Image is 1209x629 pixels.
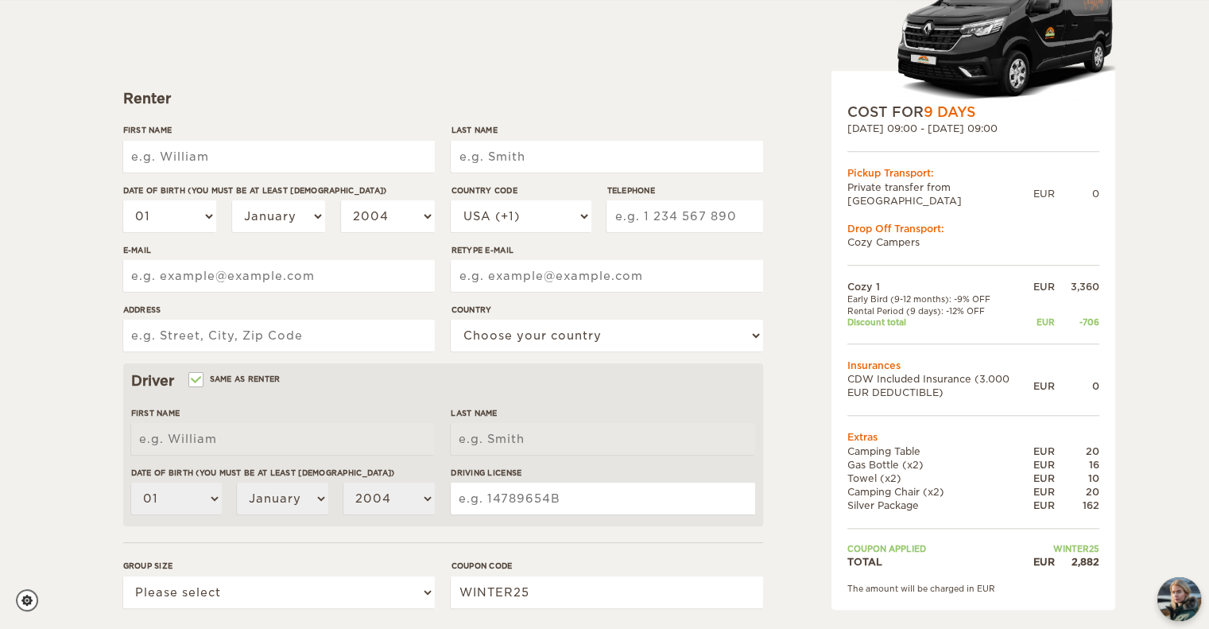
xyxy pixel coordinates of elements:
input: e.g. William [123,141,435,173]
label: Country Code [451,184,591,196]
label: Last Name [451,124,762,136]
td: Silver Package [847,499,1033,512]
label: Group size [123,560,435,572]
div: EUR [1033,555,1055,569]
td: WINTER25 [1033,544,1099,555]
td: TOTAL [847,555,1033,569]
label: Address [123,304,435,316]
td: Rental Period (9 days): -12% OFF [847,305,1033,316]
label: Country [451,304,762,316]
div: 10 [1055,472,1099,485]
div: EUR [1033,485,1055,499]
button: chat-button [1157,577,1201,621]
td: Towel (x2) [847,472,1033,485]
div: 162 [1055,499,1099,512]
div: COST FOR [847,103,1099,122]
td: Private transfer from [GEOGRAPHIC_DATA] [847,181,1033,208]
div: EUR [1033,379,1055,393]
div: Driver [131,371,755,390]
div: EUR [1033,280,1055,293]
input: e.g. William [131,423,435,455]
div: EUR [1033,316,1055,328]
input: e.g. 1 234 567 890 [606,200,762,232]
td: Camping Chair (x2) [847,485,1033,499]
input: e.g. 14789654B [451,483,754,514]
label: Coupon code [451,560,762,572]
input: e.g. Street, City, Zip Code [123,320,435,351]
label: Driving License [451,467,754,479]
div: Drop Off Transport: [847,222,1099,235]
input: Same as renter [190,376,200,386]
td: Extras [847,431,1099,445]
div: 16 [1055,458,1099,472]
td: CDW Included Insurance (3.000 EUR DEDUCTIBLE) [847,372,1033,399]
td: Camping Table [847,445,1033,458]
td: Insurances [847,359,1099,372]
div: -706 [1055,316,1099,328]
img: Freyja at Cozy Campers [1157,577,1201,621]
span: 9 Days [924,104,975,120]
div: 0 [1055,379,1099,393]
div: EUR [1033,499,1055,512]
td: Gas Bottle (x2) [847,458,1033,472]
div: 2,882 [1055,555,1099,569]
div: 0 [1055,187,1099,200]
div: The amount will be charged in EUR [847,583,1099,594]
input: e.g. Smith [451,141,762,173]
td: Coupon applied [847,544,1033,555]
td: Cozy 1 [847,280,1033,293]
input: e.g. Smith [451,423,754,455]
div: EUR [1033,458,1055,472]
td: Early Bird (9-12 months): -9% OFF [847,293,1033,305]
div: 3,360 [1055,280,1099,293]
div: Pickup Transport: [847,167,1099,181]
a: Cookie settings [16,589,48,612]
div: Renter [123,89,763,108]
div: EUR [1033,187,1055,200]
label: Telephone [606,184,762,196]
label: Same as renter [190,371,281,386]
label: Date of birth (You must be at least [DEMOGRAPHIC_DATA]) [131,467,435,479]
label: Retype E-mail [451,244,762,256]
label: First Name [131,407,435,419]
label: Date of birth (You must be at least [DEMOGRAPHIC_DATA]) [123,184,435,196]
div: 20 [1055,445,1099,458]
label: E-mail [123,244,435,256]
input: e.g. example@example.com [451,260,762,292]
td: Discount total [847,316,1033,328]
td: Cozy Campers [847,235,1099,249]
label: First Name [123,124,435,136]
div: 20 [1055,485,1099,499]
div: EUR [1033,472,1055,485]
div: [DATE] 09:00 - [DATE] 09:00 [847,122,1099,135]
input: e.g. example@example.com [123,260,435,292]
div: EUR [1033,445,1055,458]
label: Last Name [451,407,754,419]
